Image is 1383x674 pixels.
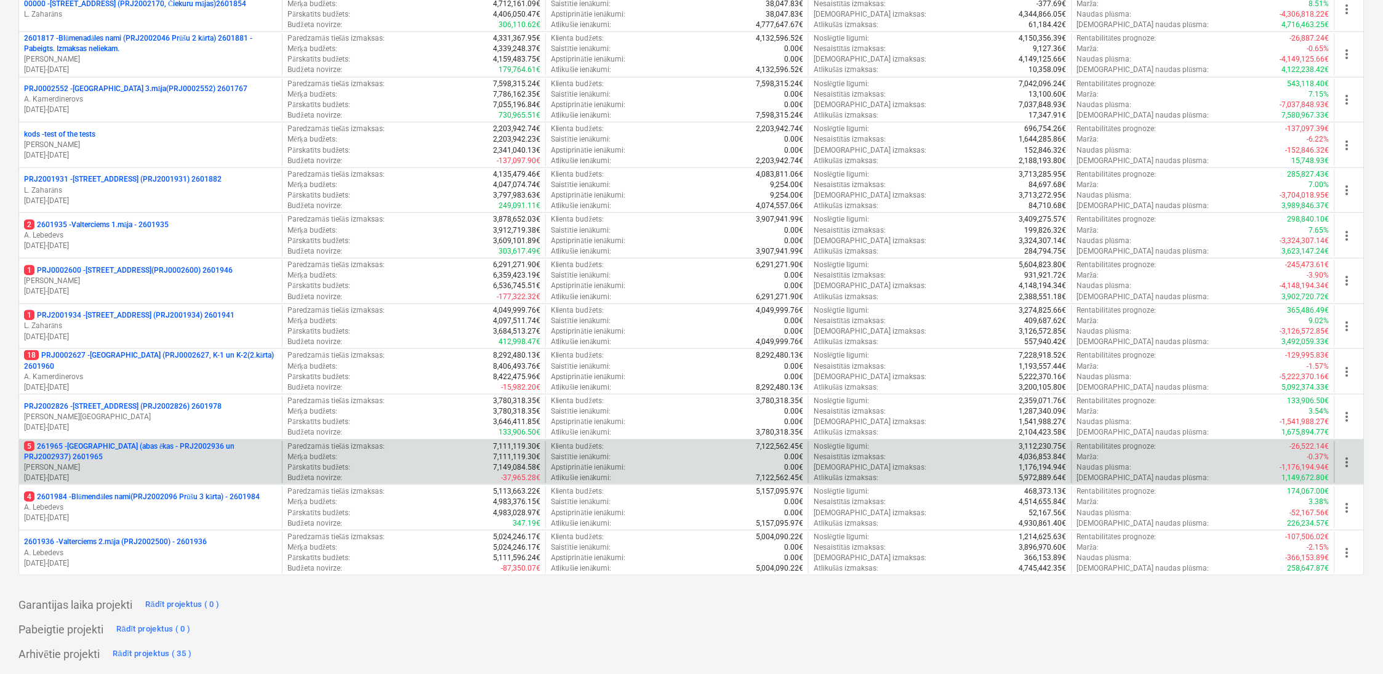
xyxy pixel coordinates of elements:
[1309,225,1329,236] p: 7.65%
[493,9,540,20] p: 4,406,050.47€
[24,276,277,286] p: [PERSON_NAME]
[24,105,277,115] p: [DATE] - [DATE]
[493,134,540,145] p: 2,203,942.23€
[814,54,926,65] p: [DEMOGRAPHIC_DATA] izmaksas :
[1019,292,1067,302] p: 2,388,551.18€
[784,100,803,110] p: 0.00€
[1029,20,1067,30] p: 61,184.42€
[551,33,604,44] p: Klienta budžets :
[493,124,540,134] p: 2,203,942.74€
[287,190,350,201] p: Pārskatīts budžets :
[287,169,384,180] p: Paredzamās tiešās izmaksas :
[24,196,277,206] p: [DATE] - [DATE]
[756,214,803,225] p: 3,907,941.99€
[24,84,277,115] div: PRJ0002552 -[GEOGRAPHIC_DATA] 3.māja(PRJ0002552) 2601767A. Kamerdinerovs[DATE]-[DATE]
[1077,281,1132,291] p: Naudas plūsma :
[493,79,540,89] p: 7,598,315.24€
[551,201,612,211] p: Atlikušie ienākumi :
[551,145,626,156] p: Apstiprinātie ienākumi :
[551,305,604,316] p: Klienta budžets :
[24,441,277,484] div: 5261965 -[GEOGRAPHIC_DATA] (abas ēkas - PRJ2002936 un PRJ2002937) 2601965[PERSON_NAME][DATE]-[DATE]
[1340,183,1355,198] span: more_vert
[1025,124,1067,134] p: 696,754.26€
[499,65,540,75] p: 179,764.61€
[287,9,350,20] p: Pārskatīts budžets :
[784,236,803,246] p: 0.00€
[1019,79,1067,89] p: 7,042,096.24€
[1025,246,1067,257] p: 284,794.75€
[24,140,277,150] p: [PERSON_NAME]
[24,286,277,297] p: [DATE] - [DATE]
[113,620,194,640] button: Rādīt projektus ( 0 )
[499,110,540,121] p: 730,965.51€
[1282,201,1329,211] p: 3,989,846.37€
[551,20,612,30] p: Atlikušie ienākumi :
[1077,270,1099,281] p: Marža :
[756,246,803,257] p: 3,907,941.99€
[814,260,870,270] p: Noslēgtie līgumi :
[1077,44,1099,54] p: Marža :
[814,270,886,281] p: Nesaistītās izmaksas :
[1029,110,1067,121] p: 17,347.91€
[756,201,803,211] p: 4,074,557.06€
[24,9,277,20] p: L. Zaharāns
[756,33,803,44] p: 4,132,596.52€
[1029,201,1067,211] p: 84,710.68€
[814,246,878,257] p: Atlikušās izmaksas :
[814,214,870,225] p: Noslēgtie līgumi :
[551,260,604,270] p: Klienta budžets :
[24,401,222,412] p: PRJ2002826 - [STREET_ADDRESS] (PRJ2002826) 2601978
[814,110,878,121] p: Atlikušās izmaksas :
[1077,79,1157,89] p: Rentabilitātes prognoze :
[1077,190,1132,201] p: Naudas plūsma :
[1025,225,1067,236] p: 199,826.32€
[493,305,540,316] p: 4,049,999.76€
[1307,134,1329,145] p: -6.22%
[287,145,350,156] p: Pārskatīts budžets :
[24,350,277,393] div: 18PRJ0002627 -[GEOGRAPHIC_DATA] (PRJ0002627, K-1 un K-2(2.kārta) 2601960A. Kamerdinerovs[DATE]-[D...
[770,190,803,201] p: 9,254.00€
[493,180,540,190] p: 4,047,074.74€
[493,44,540,54] p: 4,339,248.37€
[784,145,803,156] p: 0.00€
[784,281,803,291] p: 0.00€
[24,265,233,276] p: PRJ0002600 - [STREET_ADDRESS](PRJ0002600) 2601946
[493,214,540,225] p: 3,878,652.03€
[1286,260,1329,270] p: -245,473.61€
[142,595,223,615] button: Rādīt projektus ( 0 )
[756,65,803,75] p: 4,132,596.52€
[551,89,611,100] p: Saistītie ienākumi :
[814,134,886,145] p: Nesaistītās izmaksas :
[24,502,277,513] p: A. Lebedevs
[24,537,277,568] div: 2601936 -Valterciems 2.māja (PRJ2002500) - 2601936A. Lebedevs[DATE]-[DATE]
[756,292,803,302] p: 6,291,271.90€
[24,174,277,206] div: PRJ2001931 -[STREET_ADDRESS] (PRJ2001931) 2601882L. Zaharāns[DATE]-[DATE]
[1340,455,1355,470] span: more_vert
[1282,65,1329,75] p: 4,122,238.42€
[814,305,870,316] p: Noslēgtie līgumi :
[1019,156,1067,166] p: 2,188,193.80€
[287,79,384,89] p: Paredzamās tiešās izmaksas :
[551,9,626,20] p: Apstiprinātie ienākumi :
[1019,281,1067,291] p: 4,148,194.34€
[814,180,886,190] p: Nesaistītās izmaksas :
[24,310,34,320] span: 1
[287,54,350,65] p: Pārskatīts budžets :
[784,54,803,65] p: 0.00€
[1077,214,1157,225] p: Rentabilitātes prognoze :
[814,281,926,291] p: [DEMOGRAPHIC_DATA] izmaksas :
[1340,364,1355,379] span: more_vert
[493,281,540,291] p: 6,536,745.51€
[24,401,277,433] div: PRJ2002826 -[STREET_ADDRESS] (PRJ2002826) 2601978[PERSON_NAME][GEOGRAPHIC_DATA][DATE]-[DATE]
[287,20,342,30] p: Budžeta novirze :
[24,185,277,196] p: L. Zaharāns
[1077,89,1099,100] p: Marža :
[493,33,540,44] p: 4,331,367.95€
[756,79,803,89] p: 7,598,315.24€
[1282,110,1329,121] p: 7,580,967.33€
[24,492,34,502] span: 4
[24,241,277,251] p: [DATE] - [DATE]
[24,558,277,569] p: [DATE] - [DATE]
[287,44,337,54] p: Mērķa budžets :
[551,110,612,121] p: Atlikušie ienākumi :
